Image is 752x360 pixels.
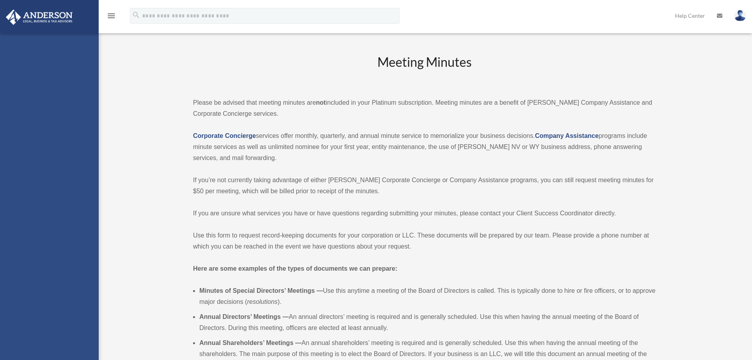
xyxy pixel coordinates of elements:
[734,10,746,21] img: User Pic
[199,313,289,320] b: Annual Directors’ Meetings —
[193,175,656,197] p: If you’re not currently taking advantage of either [PERSON_NAME] Corporate Concierge or Company A...
[199,285,656,307] li: Use this anytime a meeting of the Board of Directors is called. This is typically done to hire or...
[199,287,323,294] b: Minutes of Special Directors’ Meetings —
[535,132,598,139] a: Company Assistance
[316,99,326,106] strong: not
[193,230,656,252] p: Use this form to request record-keeping documents for your corporation or LLC. These documents wi...
[107,14,116,21] a: menu
[193,130,656,164] p: services offer monthly, quarterly, and annual minute service to memorialize your business decisio...
[199,339,302,346] b: Annual Shareholders’ Meetings —
[193,97,656,119] p: Please be advised that meeting minutes are included in your Platinum subscription. Meeting minute...
[4,9,75,25] img: Anderson Advisors Platinum Portal
[107,11,116,21] i: menu
[193,265,398,272] strong: Here are some examples of the types of documents we can prepare:
[199,311,656,334] li: An annual directors’ meeting is required and is generally scheduled. Use this when having the ann...
[132,11,141,19] i: search
[193,132,256,139] a: Corporate Concierge
[193,208,656,219] p: If you are unsure what services you have or have questions regarding submitting your minutes, ple...
[193,53,656,86] h2: Meeting Minutes
[247,298,278,305] em: resolutions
